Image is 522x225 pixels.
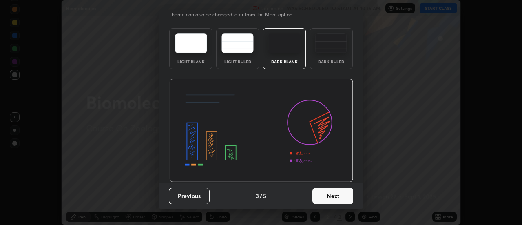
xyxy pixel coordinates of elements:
button: Previous [169,188,210,204]
img: lightRuledTheme.5fabf969.svg [221,33,254,53]
div: Dark Ruled [315,60,347,64]
div: Dark Blank [268,60,301,64]
img: darkRuledTheme.de295e13.svg [315,33,347,53]
h4: 5 [263,192,266,200]
p: Theme can also be changed later from the More option [169,11,301,18]
img: darkTheme.f0cc69e5.svg [268,33,301,53]
h4: 3 [256,192,259,200]
button: Next [312,188,353,204]
img: darkThemeBanner.d06ce4a2.svg [169,79,353,183]
div: Light Ruled [221,60,254,64]
div: Light Blank [175,60,207,64]
h4: / [260,192,262,200]
img: lightTheme.e5ed3b09.svg [175,33,207,53]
